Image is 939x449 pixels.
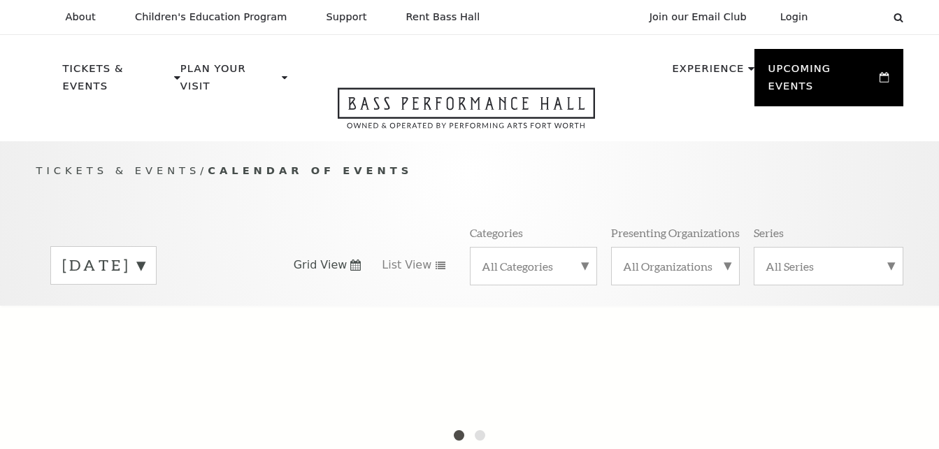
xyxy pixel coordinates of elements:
[382,257,431,273] span: List View
[208,164,413,176] span: Calendar of Events
[66,11,96,23] p: About
[623,259,728,273] label: All Organizations
[327,11,367,23] p: Support
[63,60,171,103] p: Tickets & Events
[135,11,287,23] p: Children's Education Program
[36,162,903,180] p: /
[36,164,201,176] span: Tickets & Events
[768,60,877,103] p: Upcoming Events
[831,10,880,24] select: Select:
[62,255,145,276] label: [DATE]
[672,60,744,85] p: Experience
[482,259,585,273] label: All Categories
[611,225,740,240] p: Presenting Organizations
[766,259,891,273] label: All Series
[294,257,347,273] span: Grid View
[406,11,480,23] p: Rent Bass Hall
[470,225,523,240] p: Categories
[180,60,278,103] p: Plan Your Visit
[754,225,784,240] p: Series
